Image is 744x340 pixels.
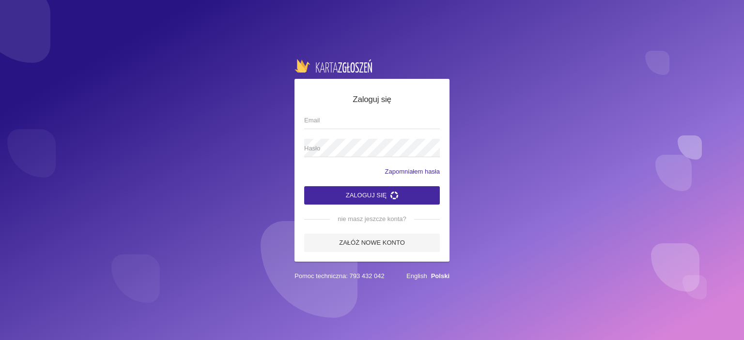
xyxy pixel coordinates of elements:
input: Email [304,111,440,129]
img: logo-karta.png [294,59,372,73]
span: Email [304,116,430,125]
a: Polski [431,272,449,280]
span: Pomoc techniczna: 793 432 042 [294,271,385,281]
span: nie masz jeszcze konta? [330,214,414,224]
a: English [406,272,427,280]
a: Zapomniałem hasła [385,167,440,177]
h5: Zaloguj się [304,93,440,106]
button: Zaloguj się [304,186,440,205]
span: Hasło [304,144,430,153]
input: Hasło [304,139,440,157]
a: Załóż nowe konto [304,234,440,252]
